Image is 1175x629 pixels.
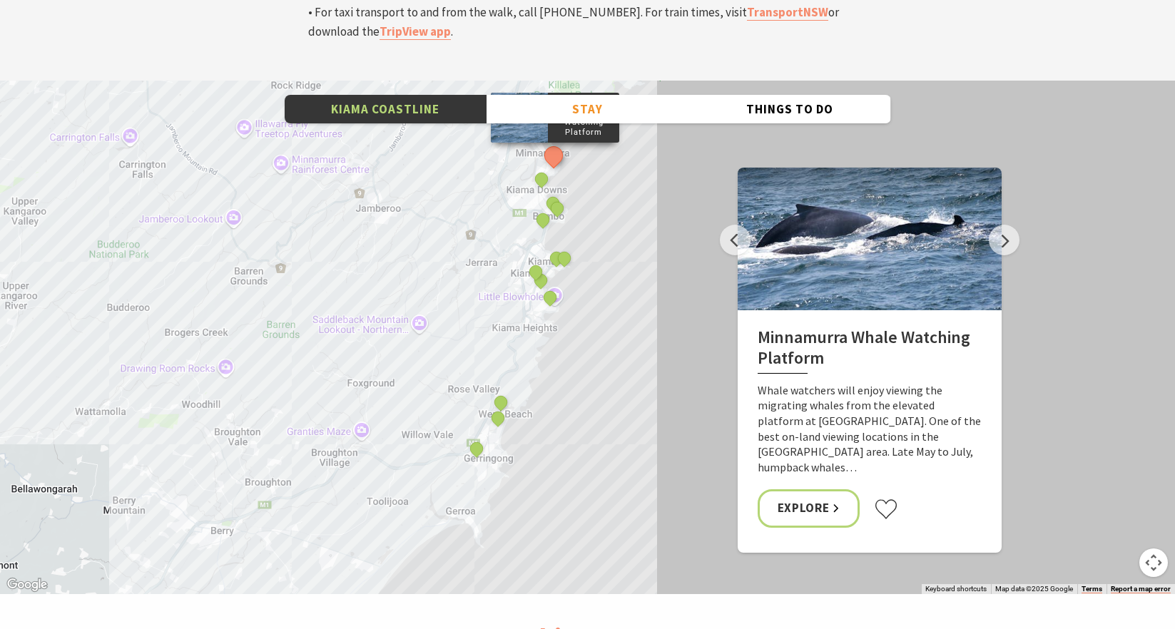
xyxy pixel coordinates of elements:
[285,95,487,124] button: Kiama Coastline
[1139,548,1168,577] button: Map camera controls
[554,249,573,267] button: See detail about Kiama Blowhole
[874,498,898,520] button: Click to favourite Minnamurra Whale Watching Platform
[488,409,507,427] button: See detail about Werri Beach and Point, Gerringong
[4,576,51,594] img: Google
[995,585,1073,593] span: Map data ©2025 Google
[758,489,860,527] a: Explore
[532,170,551,188] button: See detail about Jones Beach, Kiama Downs
[540,143,566,169] button: See detail about Minnamurra Whale Watching Platform
[989,225,1019,255] button: Next
[492,394,510,412] button: See detail about Werri Lagoon, Gerringong
[380,24,451,40] a: TripView app
[688,95,890,124] button: Things To Do
[467,440,486,459] button: See detail about Gerringong Whale Watching Platform
[758,327,982,374] h2: Minnamurra Whale Watching Platform
[4,576,51,594] a: Open this area in Google Maps (opens a new window)
[925,584,987,594] button: Keyboard shortcuts
[1111,585,1171,593] a: Report a map error
[720,225,751,255] button: Previous
[1082,585,1102,593] a: Terms (opens in new tab)
[547,199,566,218] button: See detail about Bombo Headland
[747,4,828,21] a: TransportNSW
[487,95,688,124] button: Stay
[541,288,559,307] button: See detail about Little Blowhole, Kiama
[527,262,545,281] button: See detail about Surf Beach, Kiama
[534,210,552,229] button: See detail about Bombo Beach, Bombo
[758,383,982,476] p: Whale watchers will enjoy viewing the migrating whales from the elevated platform at [GEOGRAPHIC_...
